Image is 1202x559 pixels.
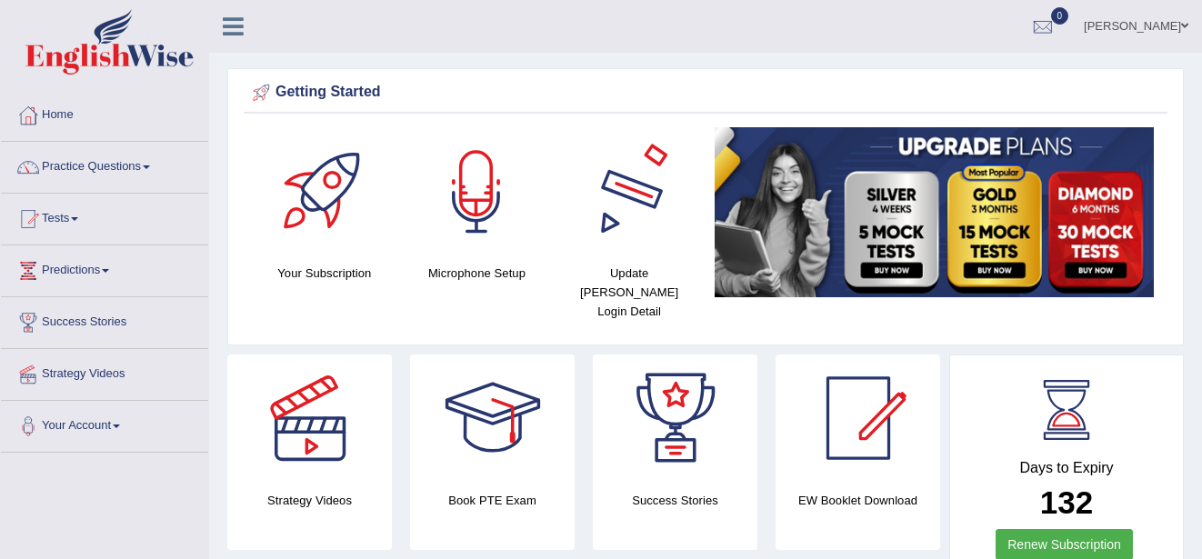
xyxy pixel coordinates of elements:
[1,245,208,291] a: Predictions
[257,264,392,283] h4: Your Subscription
[410,264,545,283] h4: Microphone Setup
[248,79,1163,106] div: Getting Started
[1,142,208,187] a: Practice Questions
[776,491,940,510] h4: EW Booklet Download
[410,491,575,510] h4: Book PTE Exam
[1,90,208,135] a: Home
[593,491,757,510] h4: Success Stories
[1,349,208,394] a: Strategy Videos
[1051,7,1069,25] span: 0
[562,264,696,321] h4: Update [PERSON_NAME] Login Detail
[1,297,208,343] a: Success Stories
[1040,484,1093,520] b: 132
[970,460,1163,476] h4: Days to Expiry
[1,194,208,239] a: Tests
[227,491,392,510] h4: Strategy Videos
[1,401,208,446] a: Your Account
[715,127,1154,297] img: small5.jpg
